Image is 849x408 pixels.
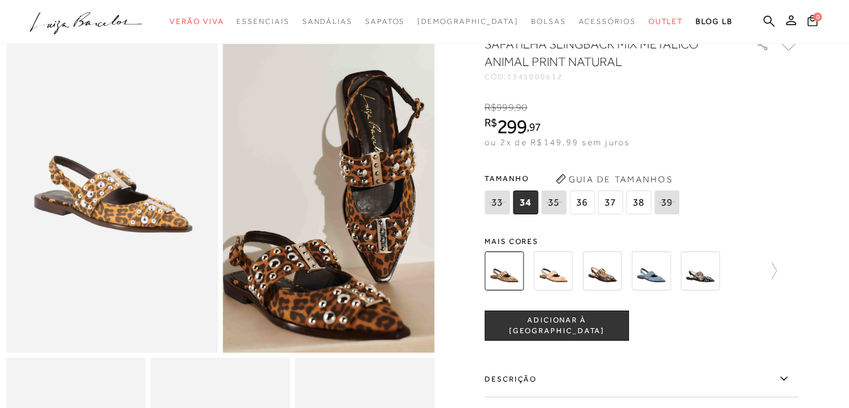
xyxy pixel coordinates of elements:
span: 33 [485,190,510,214]
a: noSubCategoriesText [236,10,289,33]
div: CÓD: [485,73,736,80]
img: SAPATILHA SLINGBACK MIX METÁLICO JEANS INDIGO [632,251,671,290]
span: 39 [654,190,679,214]
span: 999 [496,102,513,113]
a: noSubCategoriesText [365,10,405,33]
span: Sandálias [302,17,353,26]
span: 90 [516,102,527,113]
span: Bolsas [531,17,566,26]
img: Sapatilha slingback mix metálico preta [681,251,720,290]
button: 0 [804,14,821,31]
span: Essenciais [236,17,289,26]
a: noSubCategoriesText [649,10,684,33]
span: 37 [598,190,623,214]
a: BLOG LB [696,10,732,33]
span: Acessórios [579,17,636,26]
img: image [6,35,218,353]
label: Descrição [485,361,799,397]
i: R$ [485,117,497,128]
h1: SAPATILHA SLINGBACK MIX METÁLICO ANIMAL PRINT NATURAL [485,35,720,70]
a: noSubCategoriesText [531,10,566,33]
a: noSubCategoriesText [302,10,353,33]
span: Verão Viva [170,17,224,26]
button: Guia de Tamanhos [551,169,677,189]
img: SAPATILHA SLINGBACK MIX METÁLICO BEGE [534,251,572,290]
img: SAPATILHA SLINGBACK MIX METÁLICO ANIMAL PRINT NATURAL [485,251,523,290]
img: SAPATILHA SLINGBACK MIX METÁLICO EM COURO CAFÉ [583,251,622,290]
span: 0 [813,13,822,21]
span: 299 [497,115,527,138]
i: , [514,102,528,113]
span: 36 [569,190,594,214]
span: 38 [626,190,651,214]
a: noSubCategoriesText [170,10,224,33]
span: BLOG LB [696,17,732,26]
span: 35 [541,190,566,214]
button: ADICIONAR À [GEOGRAPHIC_DATA] [485,311,629,341]
i: , [527,121,541,133]
span: Sapatos [365,17,405,26]
span: Outlet [649,17,684,26]
span: Mais cores [485,238,799,245]
span: Tamanho [485,169,682,188]
span: 97 [529,120,541,133]
a: noSubCategoriesText [579,10,636,33]
img: image [223,35,435,353]
a: noSubCategoriesText [417,10,518,33]
span: 34 [513,190,538,214]
i: R$ [485,102,496,113]
span: [DEMOGRAPHIC_DATA] [417,17,518,26]
span: ADICIONAR À [GEOGRAPHIC_DATA] [485,315,628,337]
span: ou 2x de R$149,99 sem juros [485,137,630,147]
span: 1345000612 [507,72,563,81]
